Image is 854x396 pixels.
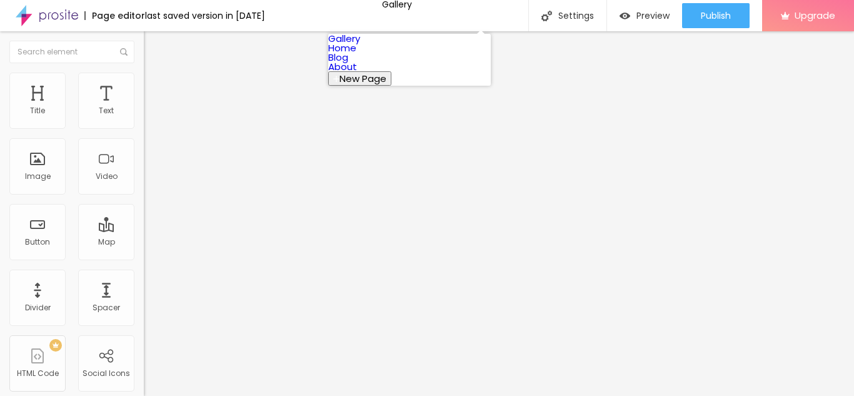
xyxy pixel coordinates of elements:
[9,41,134,63] input: Search element
[17,369,59,378] div: HTML Code
[620,11,630,21] img: view-1.svg
[145,11,265,20] div: last saved version in [DATE]
[636,11,670,21] span: Preview
[30,106,45,115] div: Title
[25,303,51,312] div: Divider
[84,11,145,20] div: Page editor
[701,11,731,21] span: Publish
[25,238,50,246] div: Button
[328,60,357,73] a: About
[328,71,391,86] button: New Page
[99,106,114,115] div: Text
[144,31,854,396] iframe: Editor
[98,238,115,246] div: Map
[83,369,130,378] div: Social Icons
[339,72,386,85] span: New Page
[328,32,360,45] a: Gallery
[120,48,128,56] img: Icone
[795,10,835,21] span: Upgrade
[328,51,348,64] a: Blog
[96,172,118,181] div: Video
[93,303,120,312] div: Spacer
[682,3,750,28] button: Publish
[328,41,356,54] a: Home
[607,3,682,28] button: Preview
[25,172,51,181] div: Image
[541,11,552,21] img: Icone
